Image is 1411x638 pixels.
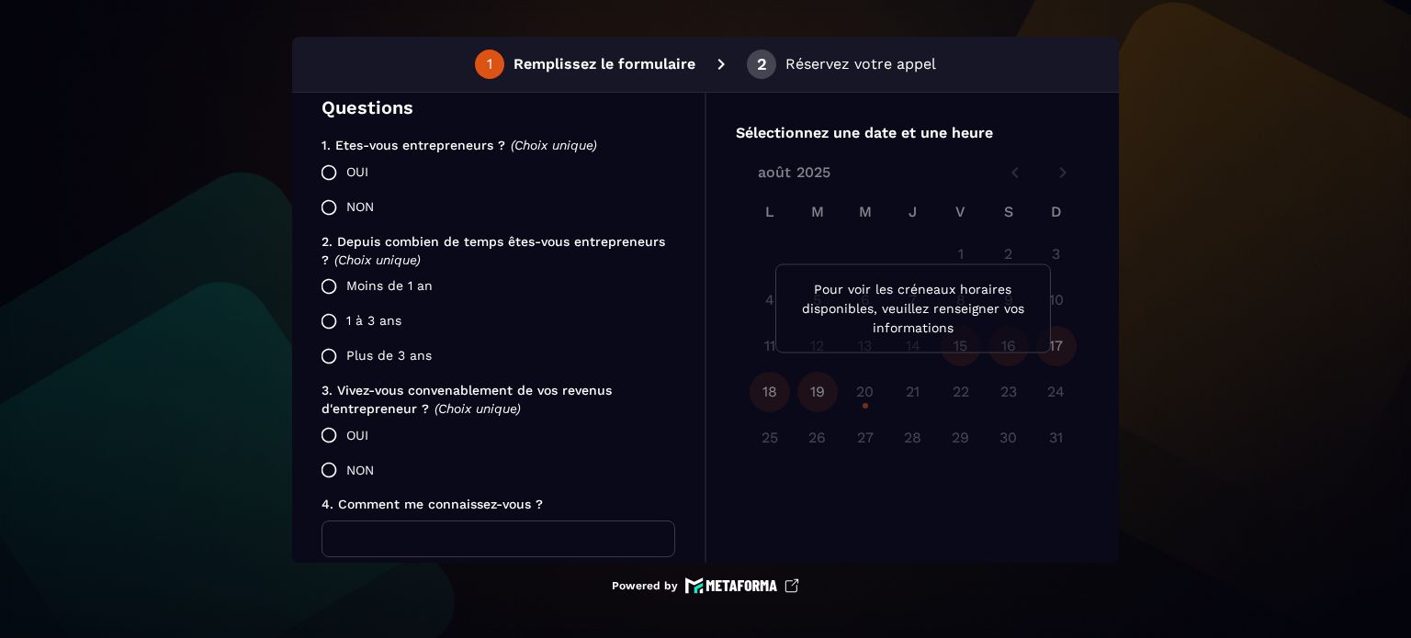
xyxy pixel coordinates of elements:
[311,453,675,487] label: NON
[311,155,675,190] label: OUI
[757,56,767,73] div: 2
[322,497,543,511] span: 4. Comment me connaissez-vous ?
[311,304,675,339] label: 1 à 3 ans
[311,190,675,225] label: NON
[322,234,670,267] span: 2. Depuis combien de temps êtes-vous entrepreneurs ?
[791,280,1035,338] p: Pour voir les créneaux horaires disponibles, veuillez renseigner vos informations
[511,138,597,152] span: (Choix unique)
[785,53,936,75] p: Réservez votre appel
[322,94,675,121] p: Questions
[612,578,678,593] p: Powered by
[334,252,421,267] span: (Choix unique)
[514,53,695,75] p: Remplissez le formulaire
[487,56,492,73] div: 1
[322,383,616,416] span: 3. Vivez-vous convenablement de vos revenus d'entrepreneur ?
[322,138,505,152] span: 1. Etes-vous entrepreneurs ?
[736,122,1089,144] p: Sélectionnez une date et une heure
[311,269,675,304] label: Moins de 1 an
[311,339,675,374] label: Plus de 3 ans
[612,577,799,594] a: Powered by
[311,418,675,453] label: OUI
[435,401,521,416] span: (Choix unique)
